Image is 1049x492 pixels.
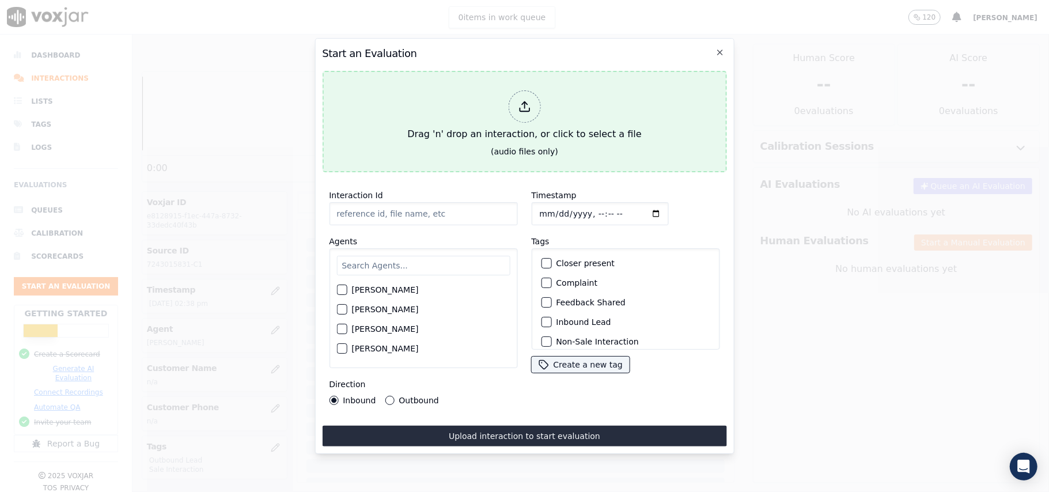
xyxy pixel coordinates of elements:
label: [PERSON_NAME] [351,305,418,313]
input: Search Agents... [336,256,510,275]
input: reference id, file name, etc [329,202,517,225]
label: Timestamp [531,191,576,200]
label: [PERSON_NAME] [351,286,418,294]
label: Non-Sale Interaction [556,338,638,346]
div: Open Intercom Messenger [1010,453,1037,480]
button: Upload interaction to start evaluation [322,426,726,446]
button: Create a new tag [531,357,629,373]
div: Drag 'n' drop an interaction, or click to select a file [403,86,646,146]
label: Interaction Id [329,191,383,200]
label: Closer present [556,259,615,267]
label: Complaint [556,279,597,287]
label: Feedback Shared [556,298,625,306]
label: Tags [531,237,549,246]
h2: Start an Evaluation [322,46,726,62]
div: (audio files only) [491,146,558,157]
button: Drag 'n' drop an interaction, or click to select a file (audio files only) [322,71,726,172]
label: Inbound [343,396,376,404]
label: Inbound Lead [556,318,611,326]
label: Direction [329,380,365,389]
label: [PERSON_NAME] [351,345,418,353]
label: Outbound [399,396,438,404]
label: [PERSON_NAME] [351,325,418,333]
label: Agents [329,237,357,246]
